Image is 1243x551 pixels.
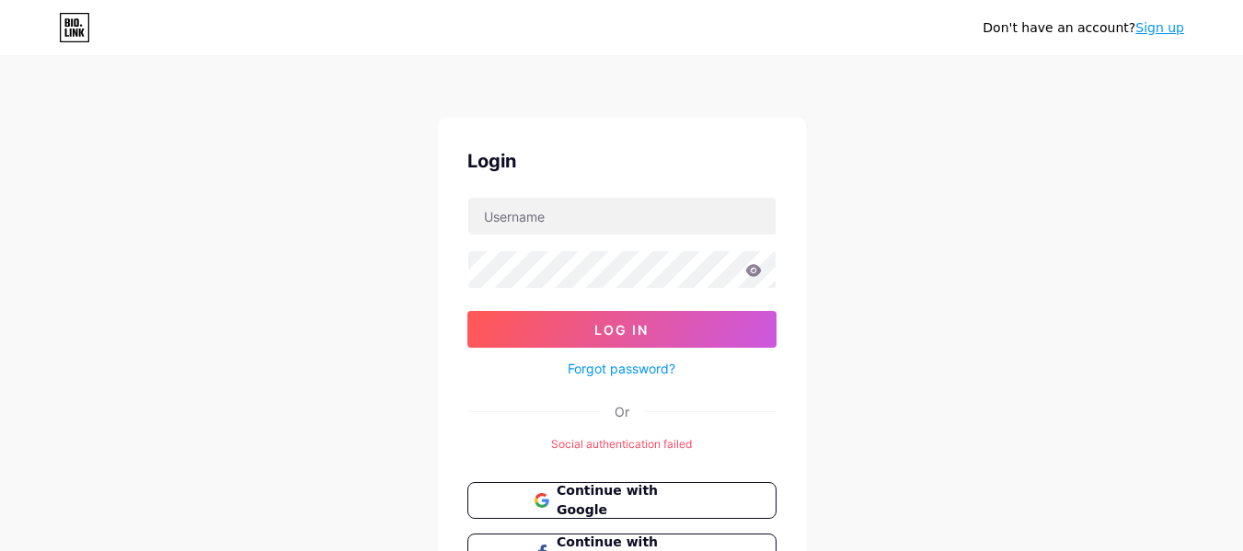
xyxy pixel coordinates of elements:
a: Sign up [1135,20,1184,35]
input: Username [468,198,776,235]
div: Social authentication failed [467,436,777,453]
a: Forgot password? [568,359,675,378]
span: Continue with Google [557,481,708,520]
button: Continue with Google [467,482,777,519]
span: Log In [594,322,649,338]
button: Log In [467,311,777,348]
div: Or [615,402,629,421]
div: Login [467,147,777,175]
div: Don't have an account? [983,18,1184,38]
